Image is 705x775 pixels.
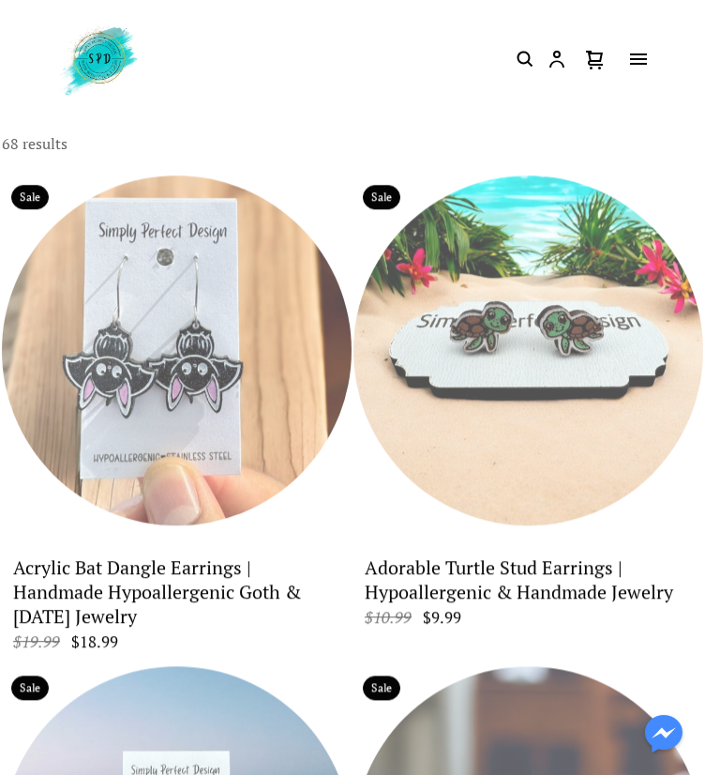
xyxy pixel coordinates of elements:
[365,555,692,604] p: Adorable Turtle Stud Earrings | Hypoallergenic & Handmade Jewelry
[2,136,67,151] div: 68 results
[13,555,340,629] p: Acrylic Bat Dangle Earrings | Handmade Hypoallergenic Goth & Halloween Jewelry
[55,23,473,99] a: Simply Perfect Design logo
[13,552,340,653] a: Acrylic Bat Dangle Earrings | Handmade Hypoallergenic Goth & [DATE] Jewelry $19.99 $18.99
[353,175,703,525] a: Adorable Turtle Stud Earrings | Hypoallergenic & Handmade Jewelry
[578,48,612,72] button: Cart icon
[514,48,536,72] button: Search
[13,631,67,652] span: $19.99
[365,552,692,629] a: Adorable Turtle Stud Earrings | Hypoallergenic & Handmade Jewelry $10.99 $9.99
[423,607,461,628] span: $9.99
[546,48,568,72] button: Customer account
[71,631,118,652] span: $18.99
[627,48,650,72] button: Open menu
[365,607,419,628] span: $10.99
[55,23,141,99] img: Simply Perfect Design logo
[2,175,352,525] a: Acrylic Bat Dangle Earrings | Handmade Hypoallergenic Goth & Halloween Jewelry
